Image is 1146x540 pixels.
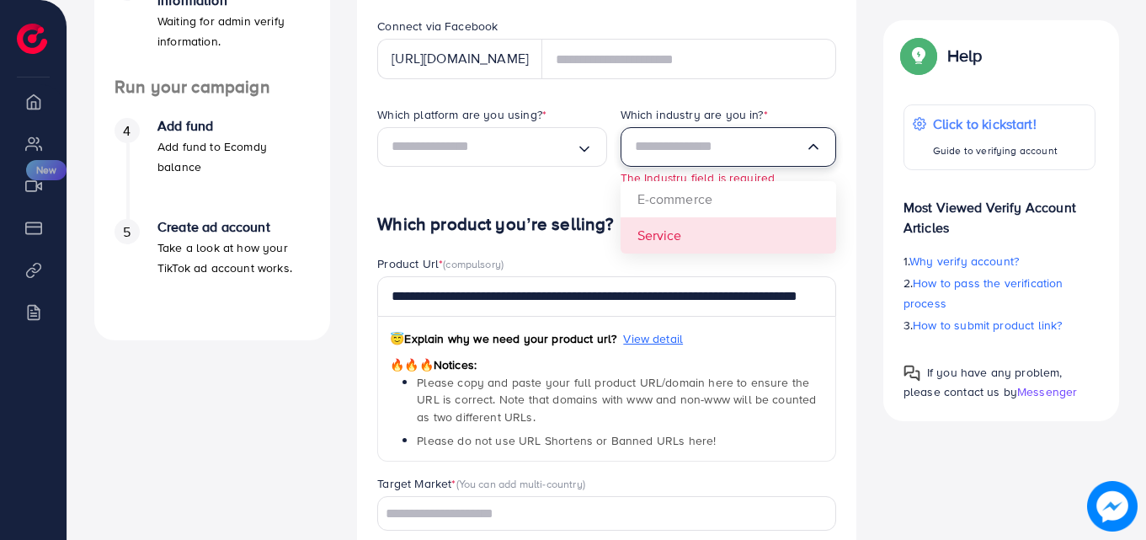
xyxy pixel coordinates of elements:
[123,222,131,242] span: 5
[157,11,310,51] p: Waiting for admin verify information.
[456,476,585,491] span: (You can add multi-country)
[909,253,1019,270] span: Why verify account?
[443,256,504,271] span: (compulsory)
[377,496,836,531] div: Search for option
[380,501,814,527] input: Search for option
[377,127,606,167] div: Search for option
[621,127,836,167] div: Search for option
[94,219,330,320] li: Create ad account
[1089,483,1136,530] img: image
[903,251,1095,271] p: 1.
[417,432,716,449] span: Please do not use URL Shortens or Banned URLs here!
[377,39,542,79] div: [URL][DOMAIN_NAME]
[903,40,934,71] img: Popup guide
[417,374,816,425] span: Please copy and paste your full product URL/domain here to ensure the URL is correct. Note that d...
[390,356,433,373] span: 🔥🔥🔥
[635,134,805,160] input: Search for option
[621,169,776,185] small: The Industry field is required
[947,45,983,66] p: Help
[94,77,330,98] h4: Run your campaign
[903,365,920,382] img: Popup guide
[933,114,1058,134] p: Click to kickstart!
[390,330,616,347] span: Explain why we need your product url?
[157,136,310,177] p: Add fund to Ecomdy balance
[1017,383,1077,400] span: Messenger
[623,330,683,347] span: View detail
[123,121,131,141] span: 4
[377,255,504,272] label: Product Url
[903,184,1095,238] p: Most Viewed Verify Account Articles
[377,214,836,235] h4: Which product you’re selling?
[94,118,330,219] li: Add fund
[903,275,1063,312] span: How to pass the verification process
[903,315,1095,335] p: 3.
[377,475,585,492] label: Target Market
[390,356,477,373] span: Notices:
[390,330,404,347] span: 😇
[377,18,498,35] label: Connect via Facebook
[157,118,310,134] h4: Add fund
[392,134,575,160] input: Search for option
[157,219,310,235] h4: Create ad account
[157,238,310,278] p: Take a look at how your TikTok ad account works.
[903,364,1063,400] span: If you have any problem, please contact us by
[903,273,1095,313] p: 2.
[621,106,768,123] label: Which industry are you in?
[377,106,546,123] label: Which platform are you using?
[17,24,47,54] img: logo
[913,317,1062,334] span: How to submit product link?
[933,141,1058,161] p: Guide to verifying account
